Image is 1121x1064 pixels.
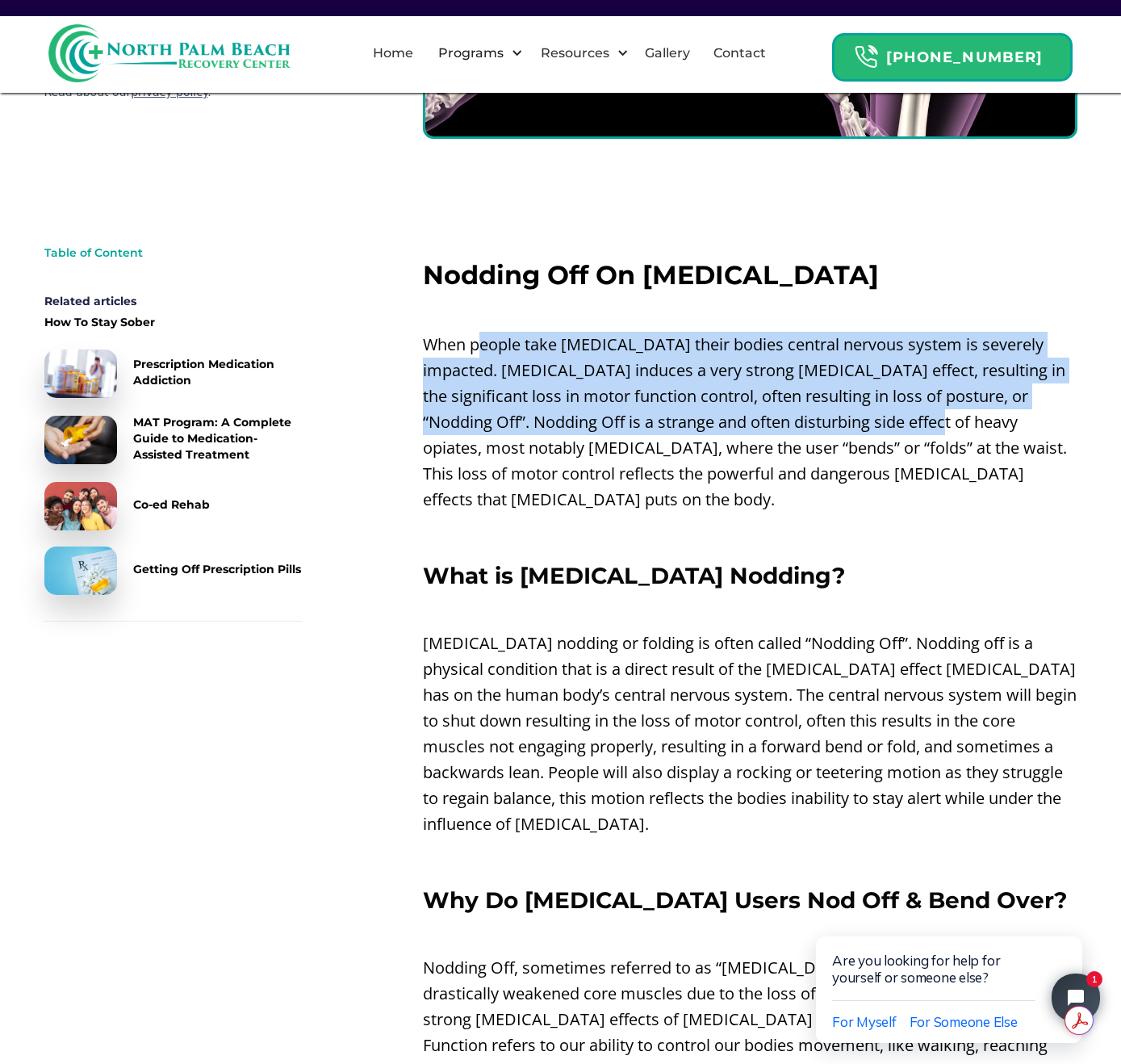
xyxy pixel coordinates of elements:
iframe: Tidio Chat [782,885,1121,1064]
strong: What is [MEDICAL_DATA] Nodding? [423,562,845,589]
div: Resources [527,27,633,79]
a: Gallery [635,27,700,79]
div: Table of Content [44,245,303,261]
p: When people take [MEDICAL_DATA] their bodies central nervous system is severely impacted. [MEDICA... [423,332,1077,513]
p: ‍ [423,298,1077,324]
p: ‍ [423,597,1077,622]
p: [MEDICAL_DATA] nodding or folding is often called “Nodding Off”. Nodding off is a physical condit... [423,630,1077,837]
a: Co-ed Rehab [44,482,303,530]
a: Prescription Medication Addiction [44,350,303,398]
div: Programs [434,44,508,63]
a: Home [363,27,423,79]
a: MAT Program: A Complete Guide to Medication-Assisted Treatment [44,414,303,466]
a: Contact [704,27,776,79]
div: Prescription Medication Addiction [133,356,303,388]
p: ‍ [423,845,1077,871]
div: Co-ed Rehab [133,496,210,513]
a: Header Calendar Icons[PHONE_NUMBER] [832,25,1073,82]
p: ‍ [423,521,1077,547]
div: Getting Off Prescription Pills [133,561,301,577]
div: Resources [537,44,613,63]
div: Programs [425,27,527,79]
strong: [PHONE_NUMBER] [886,48,1043,66]
img: Header Calendar Icons [854,44,878,69]
div: How To Stay Sober [44,314,155,330]
div: Related articles [44,293,303,309]
div: MAT Program: A Complete Guide to Medication-Assisted Treatment [133,414,303,463]
strong: Why Do [MEDICAL_DATA] Users Nod Off & Bend Over? [423,886,1067,914]
a: Getting Off Prescription Pills [44,547,303,595]
a: How To Stay Sober [44,314,303,333]
h2: Nodding Off On [MEDICAL_DATA] [423,261,1077,290]
p: ‍ [423,921,1077,947]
